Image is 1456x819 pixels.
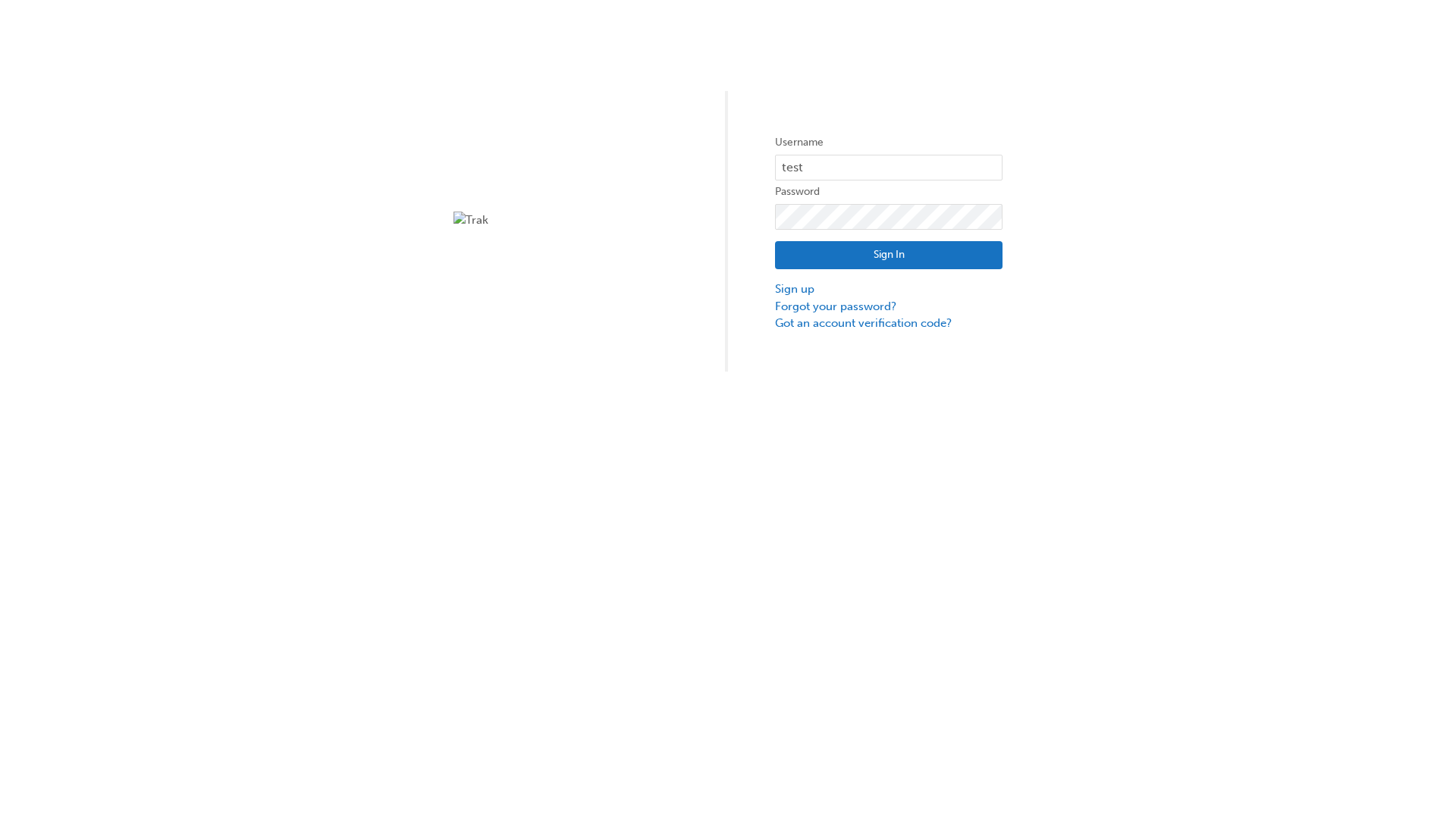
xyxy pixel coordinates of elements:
[775,315,1003,332] a: Got an account verification code?
[775,281,1003,298] a: Sign up
[453,212,681,229] img: Trak
[775,155,1003,180] input: Username
[775,298,1003,315] a: Forgot your password?
[775,133,1003,152] label: Username
[775,183,1003,201] label: Password
[775,241,1003,270] button: Sign In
